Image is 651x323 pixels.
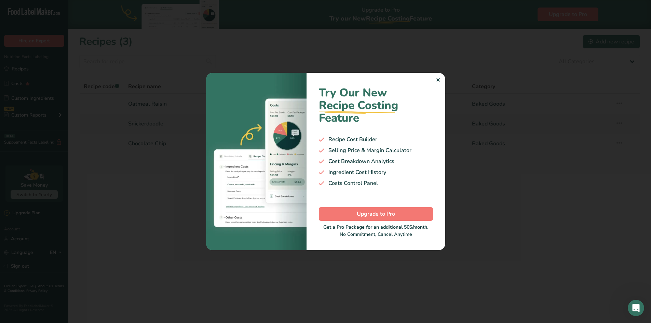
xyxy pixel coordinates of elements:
div: No Commitment, Cancel Anytime [319,224,433,238]
div: Get a Pro Package for an additional 50$/month. [319,224,433,231]
button: Upgrade to Pro [319,207,433,221]
img: costing-image-1.bb94421.webp [206,73,307,250]
div: Selling Price & Margin Calculator [319,146,433,154]
div: Recipe Cost Builder [319,135,433,144]
h1: Try Our New Feature [319,86,433,124]
div: Cost Breakdown Analytics [319,157,433,165]
div: Costs Control Panel [319,179,433,187]
div: Ingredient Cost History [319,168,433,176]
span: Upgrade to Pro [357,210,395,218]
iframe: Intercom live chat [628,300,644,316]
span: Recipe Costing [319,98,398,113]
div: ✕ [436,76,440,84]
